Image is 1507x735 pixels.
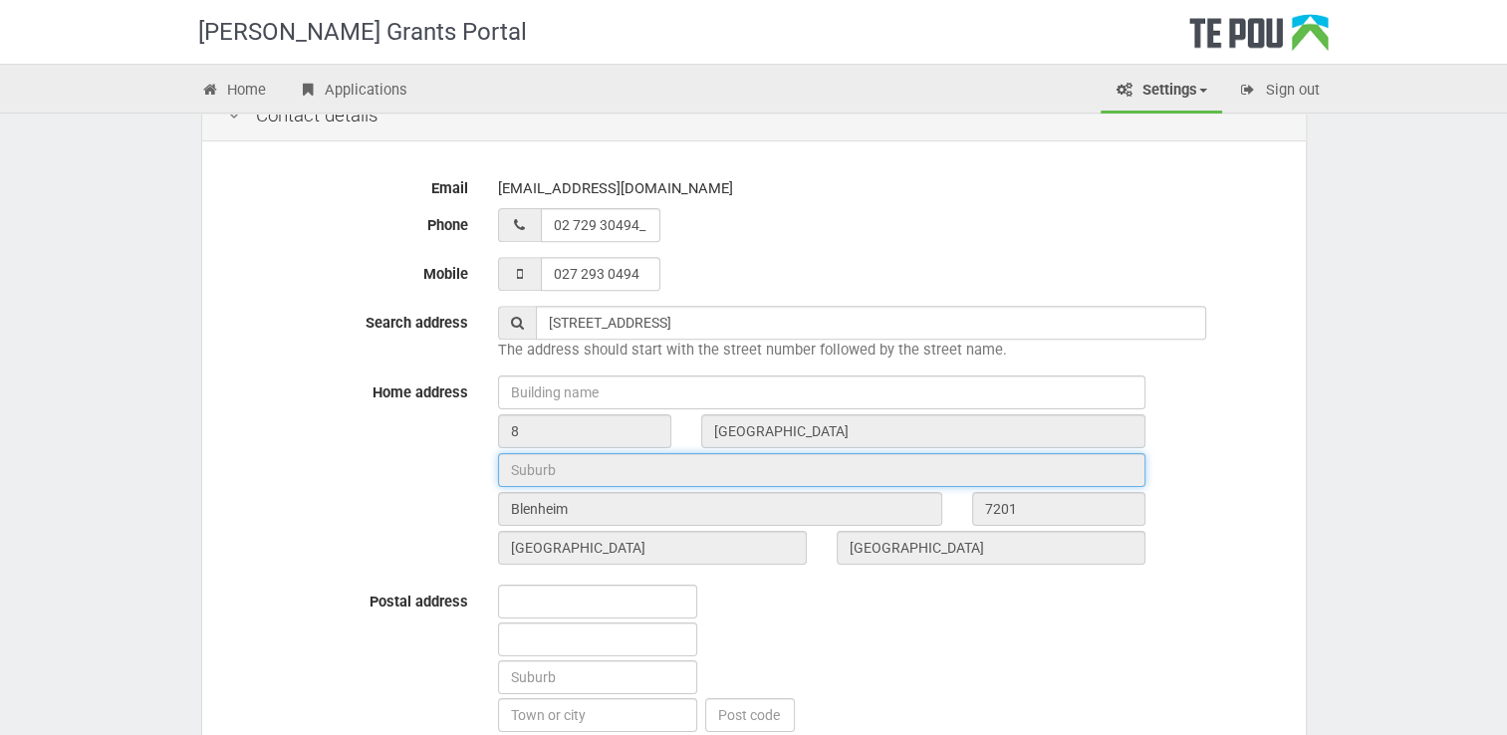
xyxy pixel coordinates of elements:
a: Applications [283,70,422,114]
label: Search address [212,306,483,334]
input: Building name [498,375,1145,409]
input: Suburb [498,453,1145,487]
div: Te Pou Logo [1189,14,1329,64]
span: Postal address [370,593,468,611]
a: Home [186,70,282,114]
span: Mobile [423,265,468,283]
input: Street [701,414,1145,448]
input: Town or city [498,698,697,732]
span: The address should start with the street number followed by the street name. [498,341,1007,359]
input: Suburb [498,660,697,694]
label: Email [212,171,483,199]
label: Home address [212,375,483,403]
a: Settings [1101,70,1222,114]
span: Phone [427,216,468,234]
input: City [498,492,942,526]
input: Street number [498,414,671,448]
input: Country [837,531,1145,565]
input: Post code [972,492,1145,526]
div: [EMAIL_ADDRESS][DOMAIN_NAME] [498,171,1281,206]
input: State [498,531,807,565]
div: Contact details [202,91,1306,141]
input: Find your home address by typing here... [536,306,1206,340]
a: Sign out [1224,70,1335,114]
input: Post code [705,698,795,732]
